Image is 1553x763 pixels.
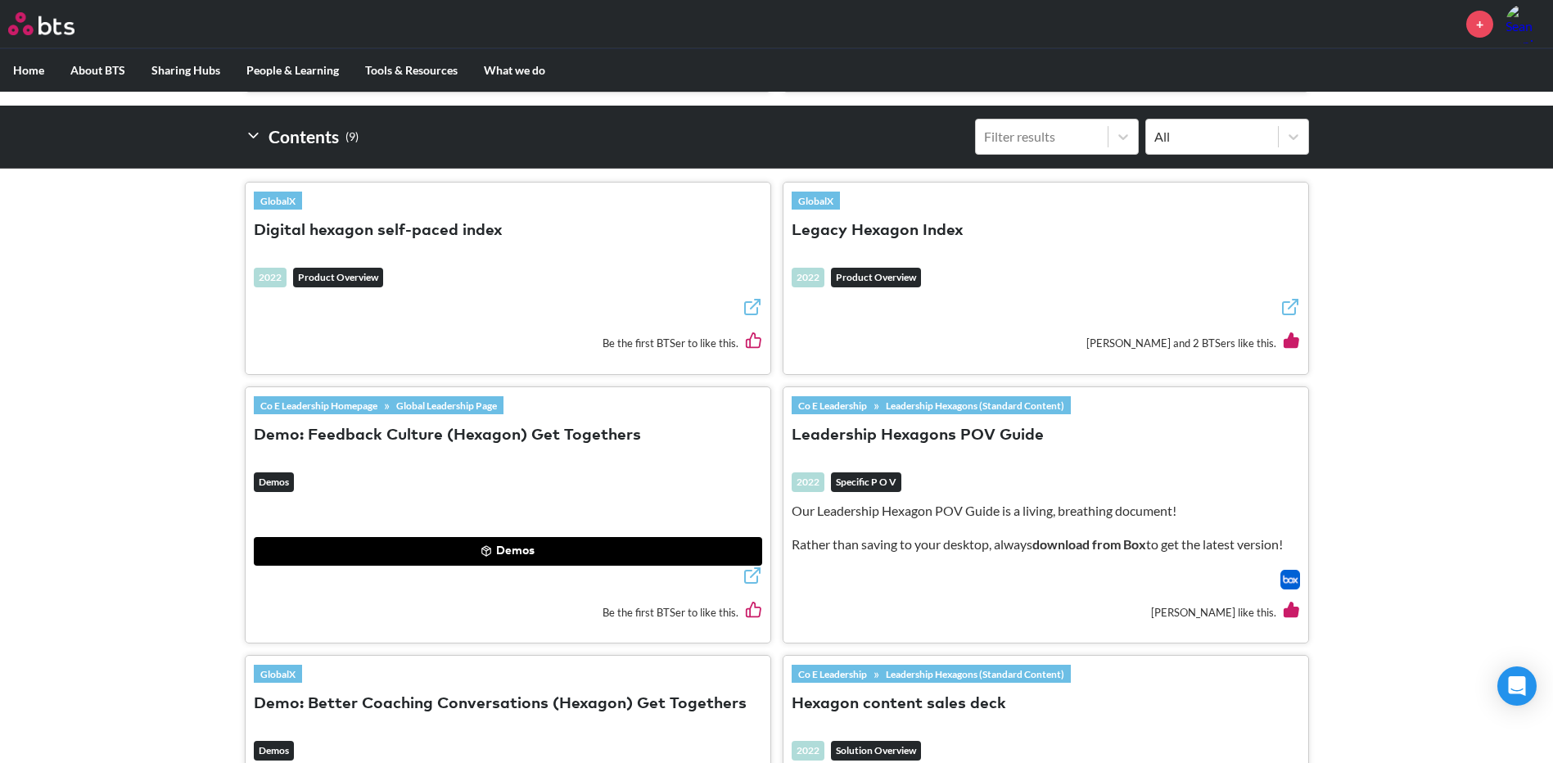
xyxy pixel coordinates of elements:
[1506,4,1545,43] img: Sean Donigan
[792,665,1071,683] div: »
[792,741,824,761] div: 2022
[792,693,1006,716] button: Hexagon content sales deck
[879,396,1071,414] a: Leadership Hexagons (Standard Content)
[254,320,762,365] div: Be the first BTSer to like this.
[792,268,824,287] div: 2022
[254,192,302,210] a: GlobalX
[8,12,74,35] img: BTS Logo
[1280,297,1300,321] a: External link
[792,502,1300,520] p: Our Leadership Hexagon POV Guide is a living, breathing document!
[792,589,1300,634] div: [PERSON_NAME] like this.
[792,396,1071,414] div: »
[1280,570,1300,589] a: Download file from Box
[792,220,964,242] button: Legacy Hexagon Index
[254,396,503,414] div: »
[879,665,1071,683] a: Leadership Hexagons (Standard Content)
[345,126,359,148] small: ( 9 )
[352,49,471,92] label: Tools & Resources
[743,566,762,589] a: External link
[984,128,1099,146] div: Filter results
[245,119,359,155] h2: Contents
[831,741,921,761] em: Solution Overview
[792,425,1044,447] button: Leadership Hexagons POV Guide
[1154,128,1270,146] div: All
[254,693,747,716] button: Demo: Better Coaching Conversations (Hexagon) Get Togethers
[792,192,840,210] a: GlobalX
[792,472,824,492] div: 2022
[254,537,762,567] button: Demos
[254,396,384,414] a: Co E Leadership Homepage
[792,535,1300,553] p: Rather than saving to your desktop, always to get the latest version!
[138,49,233,92] label: Sharing Hubs
[254,268,287,287] div: 2022
[233,49,352,92] label: People & Learning
[792,665,874,683] a: Co E Leadership
[254,220,503,242] button: Digital hexagon self-paced index
[390,396,503,414] a: Global Leadership Page
[254,741,294,761] em: Demos
[1280,570,1300,589] img: Box logo
[254,472,294,492] em: Demos
[471,49,558,92] label: What we do
[57,49,138,92] label: About BTS
[831,472,901,492] em: Specific P O V
[792,396,874,414] a: Co E Leadership
[8,12,105,35] a: Go home
[831,268,921,287] em: Product Overview
[792,320,1300,365] div: [PERSON_NAME] and 2 BTSers like this.
[254,589,762,634] div: Be the first BTSer to like this.
[254,425,641,447] button: Demo: Feedback Culture (Hexagon) Get Togethers
[743,297,762,321] a: External link
[254,665,302,683] a: GlobalX
[1466,11,1493,38] a: +
[293,268,383,287] em: Product Overview
[1506,4,1545,43] a: Profile
[1032,536,1146,552] strong: download from Box
[1497,666,1537,706] div: Open Intercom Messenger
